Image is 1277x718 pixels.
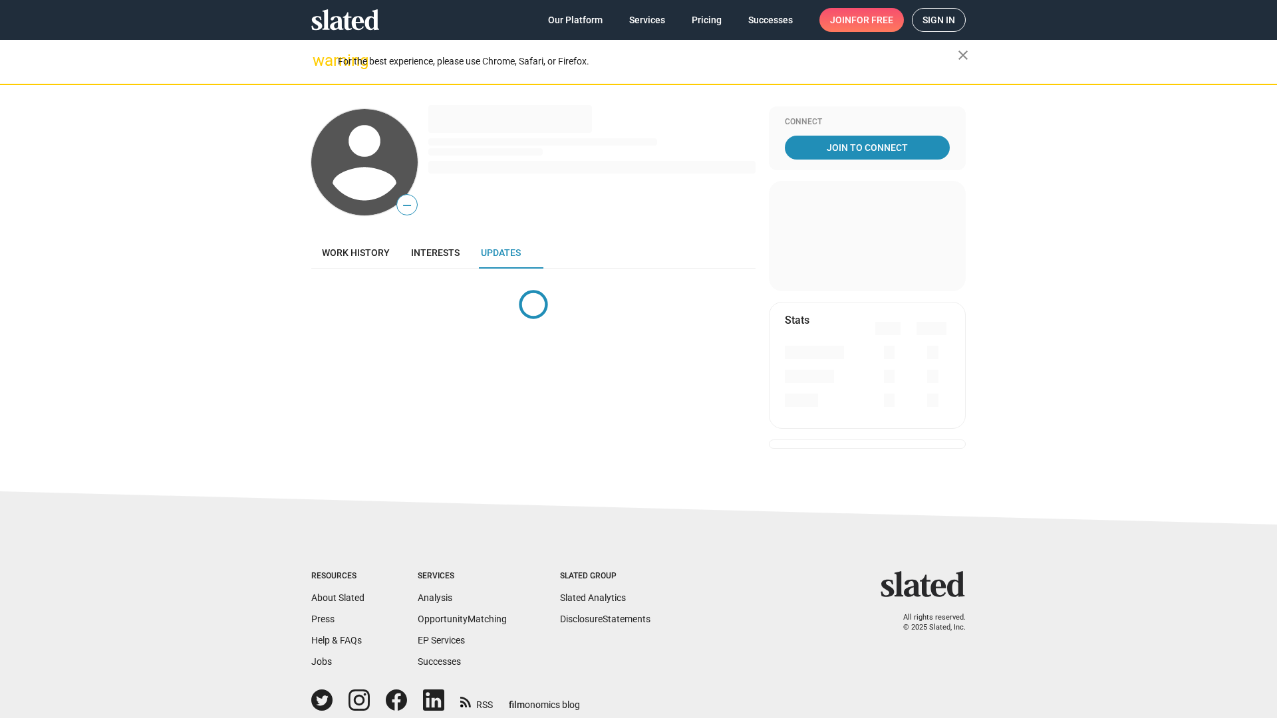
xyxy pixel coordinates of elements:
a: About Slated [311,592,364,603]
p: All rights reserved. © 2025 Slated, Inc. [889,613,966,632]
span: — [397,197,417,214]
span: Services [629,8,665,32]
a: Updates [470,237,531,269]
span: Interests [411,247,460,258]
a: Work history [311,237,400,269]
span: Join To Connect [787,136,947,160]
div: Connect [785,117,950,128]
a: OpportunityMatching [418,614,507,624]
a: DisclosureStatements [560,614,650,624]
mat-icon: close [955,47,971,63]
span: Updates [481,247,521,258]
a: Sign in [912,8,966,32]
a: Join To Connect [785,136,950,160]
span: Join [830,8,893,32]
a: Services [619,8,676,32]
a: Jobs [311,656,332,667]
a: Pricing [681,8,732,32]
mat-card-title: Stats [785,313,809,327]
div: For the best experience, please use Chrome, Safari, or Firefox. [338,53,958,70]
a: Interests [400,237,470,269]
mat-icon: warning [313,53,329,68]
span: for free [851,8,893,32]
a: Successes [418,656,461,667]
div: Resources [311,571,364,582]
a: Joinfor free [819,8,904,32]
a: Successes [738,8,803,32]
span: Sign in [922,9,955,31]
a: Help & FAQs [311,635,362,646]
a: Our Platform [537,8,613,32]
a: RSS [460,691,493,711]
span: Pricing [692,8,722,32]
a: Slated Analytics [560,592,626,603]
span: film [509,699,525,710]
a: Analysis [418,592,452,603]
a: Press [311,614,335,624]
a: filmonomics blog [509,688,580,711]
span: Work history [322,247,390,258]
span: Our Platform [548,8,603,32]
div: Slated Group [560,571,650,582]
span: Successes [748,8,793,32]
div: Services [418,571,507,582]
a: EP Services [418,635,465,646]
